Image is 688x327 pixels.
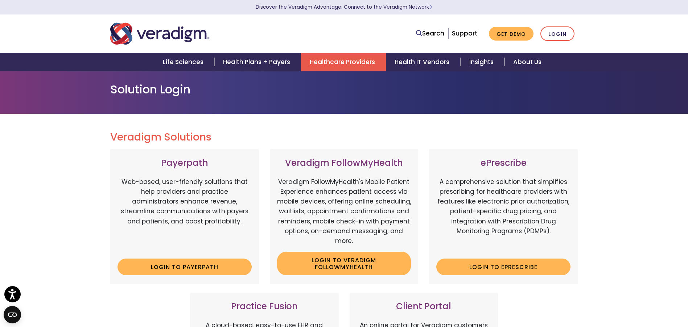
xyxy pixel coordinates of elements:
[256,4,432,11] a: Discover the Veradigm Advantage: Connect to the Veradigm NetworkLearn More
[110,22,210,46] img: Veradigm logo
[461,53,504,71] a: Insights
[504,53,550,71] a: About Us
[118,158,252,168] h3: Payerpath
[118,177,252,253] p: Web-based, user-friendly solutions that help providers and practice administrators enhance revenu...
[436,259,570,275] a: Login to ePrescribe
[429,4,432,11] span: Learn More
[489,27,533,41] a: Get Demo
[277,177,411,246] p: Veradigm FollowMyHealth's Mobile Patient Experience enhances patient access via mobile devices, o...
[110,83,578,96] h1: Solution Login
[154,53,214,71] a: Life Sciences
[277,158,411,168] h3: Veradigm FollowMyHealth
[357,301,491,312] h3: Client Portal
[540,26,574,41] a: Login
[436,177,570,253] p: A comprehensive solution that simplifies prescribing for healthcare providers with features like ...
[277,252,411,275] a: Login to Veradigm FollowMyHealth
[197,301,331,312] h3: Practice Fusion
[436,158,570,168] h3: ePrescribe
[301,53,386,71] a: Healthcare Providers
[214,53,301,71] a: Health Plans + Payers
[452,29,477,38] a: Support
[118,259,252,275] a: Login to Payerpath
[4,306,21,323] button: Open CMP widget
[416,29,444,38] a: Search
[386,53,460,71] a: Health IT Vendors
[110,131,578,143] h2: Veradigm Solutions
